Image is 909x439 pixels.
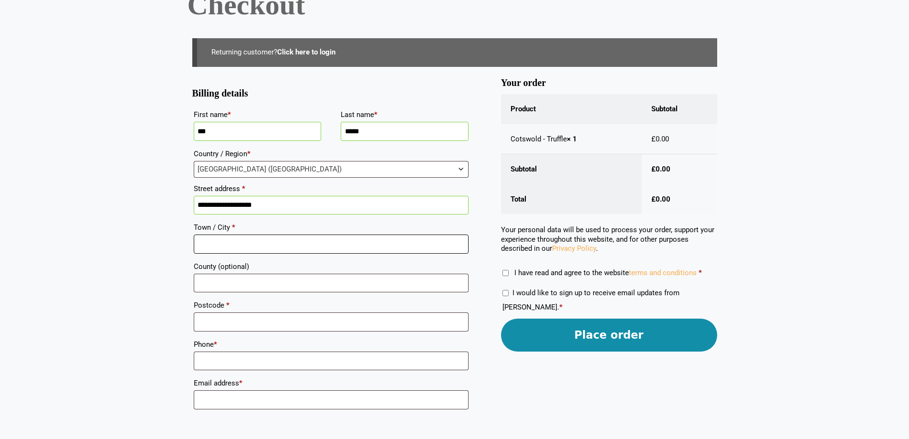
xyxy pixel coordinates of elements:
div: Returning customer? [192,38,717,67]
input: I have read and agree to the websiteterms and conditions * [502,270,509,276]
label: County [194,259,469,274]
label: I would like to sign up to receive email updates from [PERSON_NAME]. [502,289,679,311]
span: I have read and agree to the website [514,268,697,277]
th: Subtotal [501,154,642,184]
label: Phone [194,337,469,352]
th: Subtotal [642,94,717,124]
strong: × 1 [567,135,577,143]
bdi: 0.00 [651,165,670,173]
abbr: required [699,268,702,277]
h3: Your order [501,81,717,85]
label: Country / Region [194,147,469,161]
span: £ [651,165,656,173]
h3: Billing details [192,92,470,96]
span: £ [651,195,656,203]
span: United Kingdom (UK) [194,161,468,177]
span: (optional) [218,262,249,271]
button: Place order [501,319,717,352]
th: Total [501,184,642,214]
label: Last name [341,107,469,122]
a: terms and conditions [629,268,697,277]
span: Country / Region [194,161,469,178]
bdi: 0.00 [651,195,670,203]
label: First name [194,107,322,122]
th: Product [501,94,642,124]
label: Postcode [194,298,469,312]
label: Town / City [194,220,469,235]
bdi: 0.00 [651,135,669,143]
label: Email address [194,376,469,390]
label: Street address [194,182,469,196]
a: Click here to login [277,48,335,56]
input: I would like to sign up to receive email updates from [PERSON_NAME]. [502,290,509,296]
td: Cotswold - Truffle [501,124,642,155]
span: £ [651,135,656,143]
a: Privacy Policy [552,244,596,253]
p: Your personal data will be used to process your order, support your experience throughout this we... [501,225,717,254]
